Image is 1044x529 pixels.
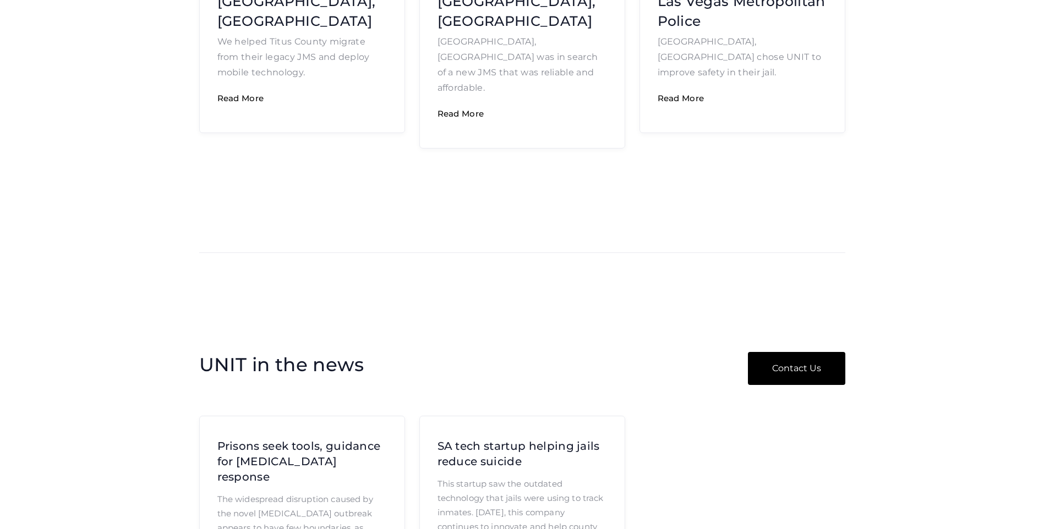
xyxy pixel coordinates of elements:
iframe: Chat Widget [989,476,1044,529]
div: Read More [217,93,387,103]
h3: Prisons seek tools, guidance for [MEDICAL_DATA] response [217,438,387,484]
p: We helped Titus County migrate from their legacy JMS and deploy mobile technology. [217,34,387,80]
div: Read More [658,93,827,103]
p: [GEOGRAPHIC_DATA], [GEOGRAPHIC_DATA] chose UNIT to improve safety in their jail. [658,34,827,80]
h2: UNIT in the news [199,352,364,377]
p: [GEOGRAPHIC_DATA], [GEOGRAPHIC_DATA] was in search of a new JMS that was reliable and affordable. [438,34,607,96]
a: Contact Us [748,352,845,385]
h3: SA tech startup helping jails reduce suicide [438,438,607,469]
div: Read More [438,109,607,118]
